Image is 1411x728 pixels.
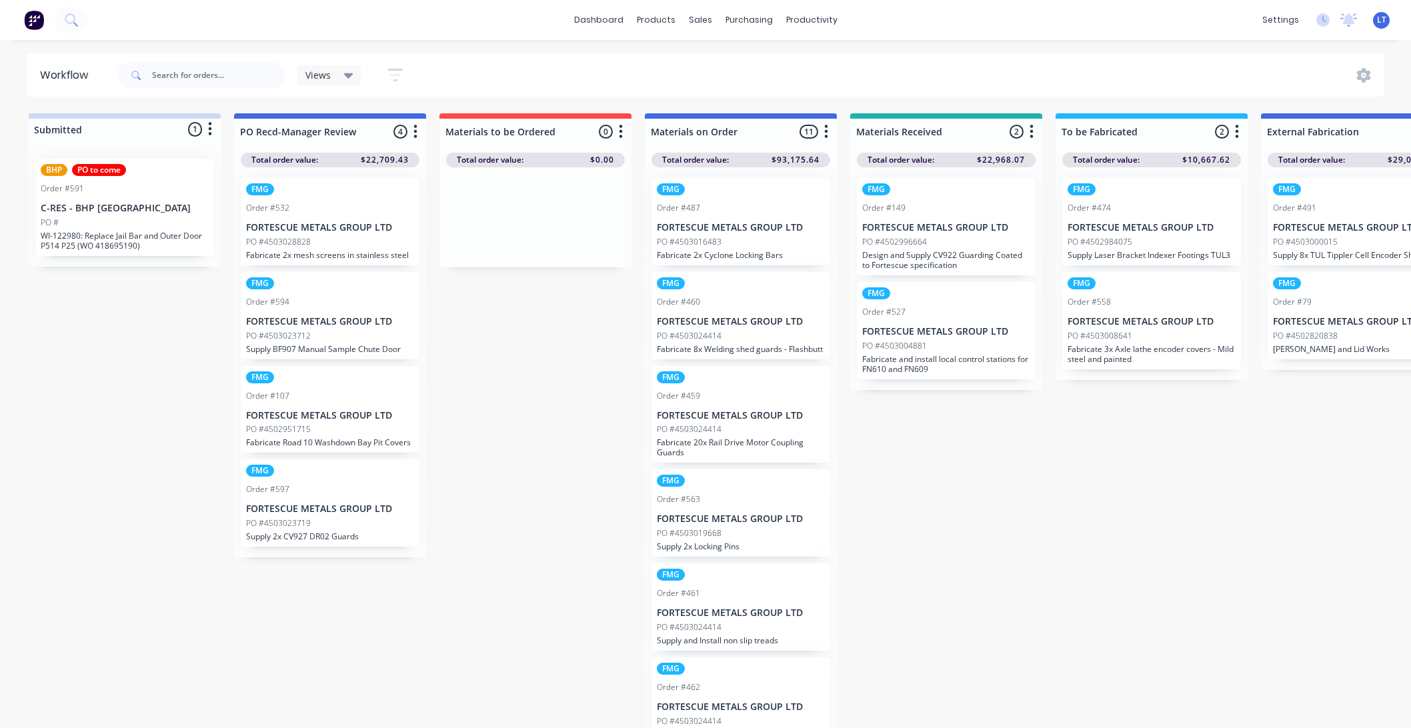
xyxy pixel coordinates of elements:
div: FMG [657,475,685,487]
div: PO to come [72,164,126,176]
p: FORTESCUE METALS GROUP LTD [657,222,825,233]
div: FMG [246,465,274,477]
p: PO #4503019668 [657,527,722,539]
div: Order #460 [657,296,700,308]
div: Order #532 [246,202,289,214]
p: PO #4503028828 [246,236,311,248]
div: Order #527 [862,306,906,318]
p: Supply 2x CV927 DR02 Guards [246,531,414,541]
p: Fabricate 20x Rail Drive Motor Coupling Guards [657,437,825,457]
span: Total order value: [868,154,934,166]
p: WI-122980: Replace Jail Bar and Outer Door P514 P25 (WO 418695190) [41,231,209,251]
div: FMGOrder #597FORTESCUE METALS GROUP LTDPO #4503023719Supply 2x CV927 DR02 Guards [241,459,419,547]
span: Total order value: [457,154,523,166]
div: Order #594 [246,296,289,308]
div: FMG [1068,183,1096,195]
p: C-RES - BHP [GEOGRAPHIC_DATA] [41,203,209,214]
p: Fabricate and install local control stations for FN610 and FN609 [862,354,1030,374]
div: FMG [657,371,685,383]
div: Order #461 [657,587,700,599]
div: Order #149 [862,202,906,214]
div: FMGOrder #149FORTESCUE METALS GROUP LTDPO #4502996664Design and Supply CV922 Guarding Coated to F... [857,178,1036,275]
div: productivity [780,10,844,30]
div: Order #459 [657,390,700,402]
div: FMG [1068,277,1096,289]
p: Supply 2x Locking Pins [657,541,825,551]
div: Order #563 [657,493,700,505]
p: FORTESCUE METALS GROUP LTD [246,222,414,233]
div: Order #558 [1068,296,1111,308]
p: Fabricate 2x mesh screens in stainless steel [246,250,414,260]
p: FORTESCUE METALS GROUP LTD [1068,316,1236,327]
div: FMGOrder #460FORTESCUE METALS GROUP LTDPO #4503024414Fabricate 8x Welding shed guards - Flashbutt [651,272,830,359]
p: PO #4503016483 [657,236,722,248]
p: FORTESCUE METALS GROUP LTD [246,503,414,515]
p: Design and Supply CV922 Guarding Coated to Fortescue specification [862,250,1030,270]
p: Fabricate Road 10 Washdown Bay Pit Covers [246,437,414,447]
div: BHPPO to comeOrder #591C-RES - BHP [GEOGRAPHIC_DATA]PO #WI-122980: Replace Jail Bar and Outer Doo... [35,159,214,256]
div: FMG [657,569,685,581]
div: FMG [246,183,274,195]
p: PO #4503008641 [1068,330,1132,342]
p: FORTESCUE METALS GROUP LTD [657,607,825,619]
div: Order #79 [1273,296,1312,308]
div: FMGOrder #459FORTESCUE METALS GROUP LTDPO #4503024414Fabricate 20x Rail Drive Motor Coupling Guards [651,366,830,463]
p: PO #4502820838 [1273,330,1338,342]
p: PO #4503023719 [246,517,311,529]
div: FMG [1273,183,1301,195]
p: PO #4503024414 [657,423,722,435]
div: Order #597 [246,483,289,495]
span: $22,968.07 [977,154,1025,166]
p: PO #4503004881 [862,340,927,352]
div: FMGOrder #558FORTESCUE METALS GROUP LTDPO #4503008641Fabricate 3x Axle lathe encoder covers - Mil... [1062,272,1241,369]
p: FORTESCUE METALS GROUP LTD [1068,222,1236,233]
p: PO #4503024414 [657,330,722,342]
div: FMGOrder #107FORTESCUE METALS GROUP LTDPO #4502951715Fabricate Road 10 Washdown Bay Pit Covers [241,366,419,453]
p: PO #4503000015 [1273,236,1338,248]
div: settings [1256,10,1306,30]
div: FMGOrder #563FORTESCUE METALS GROUP LTDPO #4503019668Supply 2x Locking Pins [651,469,830,557]
p: PO #4502996664 [862,236,927,248]
div: Order #491 [1273,202,1316,214]
p: FORTESCUE METALS GROUP LTD [657,513,825,525]
p: FORTESCUE METALS GROUP LTD [657,701,825,713]
p: Fabricate 2x Cyclone Locking Bars [657,250,825,260]
p: FORTESCUE METALS GROUP LTD [862,326,1030,337]
div: FMG [246,277,274,289]
p: FORTESCUE METALS GROUP LTD [862,222,1030,233]
div: Order #487 [657,202,700,214]
div: purchasing [719,10,780,30]
div: FMG [657,663,685,675]
p: PO #4502951715 [246,423,311,435]
p: Supply BF907 Manual Sample Chute Door [246,344,414,354]
span: $0.00 [590,154,614,166]
div: FMG [862,183,890,195]
div: FMG [246,371,274,383]
span: Total order value: [1278,154,1345,166]
div: FMGOrder #532FORTESCUE METALS GROUP LTDPO #4503028828Fabricate 2x mesh screens in stainless steel [241,178,419,265]
div: FMG [862,287,890,299]
p: Fabricate 3x Axle lathe encoder covers - Mild steel and painted [1068,344,1236,364]
p: PO #4503024414 [657,715,722,727]
div: Order #107 [246,390,289,402]
p: PO #4503024414 [657,621,722,633]
img: Factory [24,10,44,30]
div: FMGOrder #594FORTESCUE METALS GROUP LTDPO #4503023712Supply BF907 Manual Sample Chute Door [241,272,419,359]
span: Total order value: [662,154,729,166]
span: Total order value: [251,154,318,166]
p: FORTESCUE METALS GROUP LTD [657,410,825,421]
span: Views [305,68,331,82]
span: $10,667.62 [1182,154,1230,166]
p: FORTESCUE METALS GROUP LTD [246,316,414,327]
div: BHP [41,164,67,176]
div: FMG [657,183,685,195]
div: Order #591 [41,183,84,195]
div: FMG [1273,277,1301,289]
div: Order #462 [657,681,700,693]
div: FMGOrder #474FORTESCUE METALS GROUP LTDPO #4502984075Supply Laser Bracket Indexer Footings TUL3 [1062,178,1241,265]
p: PO # [41,217,59,229]
input: Search for orders... [152,62,284,89]
p: Supply Laser Bracket Indexer Footings TUL3 [1068,250,1236,260]
a: dashboard [567,10,630,30]
div: Order #474 [1068,202,1111,214]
